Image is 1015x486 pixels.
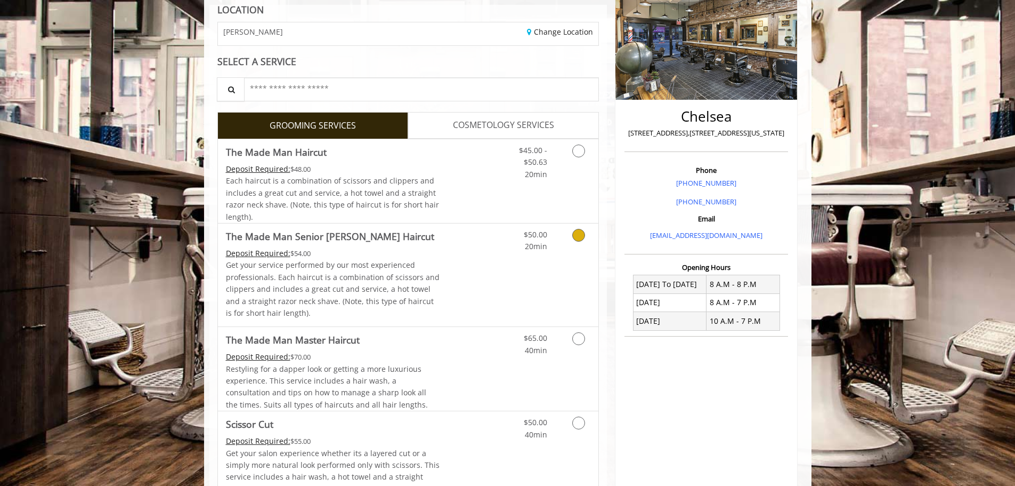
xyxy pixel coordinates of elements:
[525,169,547,179] span: 20min
[519,145,547,167] span: $45.00 - $50.63
[633,312,707,330] td: [DATE]
[217,57,599,67] div: SELECT A SERVICE
[226,176,439,221] span: Each haircut is a combination of scissors and clippers and includes a great cut and service, a ho...
[633,293,707,312] td: [DATE]
[217,77,245,101] button: Service Search
[226,351,440,363] div: $70.00
[226,352,290,362] span: This service needs some Advance to be paid before we block your appointment
[226,417,273,432] b: Scissor Cut
[627,215,785,222] h3: Email
[223,28,283,36] span: [PERSON_NAME]
[650,230,762,240] a: [EMAIL_ADDRESS][DOMAIN_NAME]
[217,3,264,16] b: LOCATION
[525,345,547,355] span: 40min
[676,197,736,206] a: [PHONE_NUMBER]
[627,128,785,139] p: [STREET_ADDRESS],[STREET_ADDRESS][US_STATE]
[226,248,290,258] span: This service needs some Advance to be paid before we block your appointment
[226,259,440,319] p: Get your service performed by our most experienced professionals. Each haircut is a combination o...
[524,417,547,427] span: $50.00
[226,436,290,446] span: This service needs some Advance to be paid before we block your appointment
[226,332,360,347] b: The Made Man Master Haircut
[270,119,356,133] span: GROOMING SERVICES
[453,118,554,132] span: COSMETOLOGY SERVICES
[676,178,736,188] a: [PHONE_NUMBER]
[707,293,780,312] td: 8 A.M - 7 P.M
[627,166,785,174] h3: Phone
[226,229,434,244] b: The Made Man Senior [PERSON_NAME] Haircut
[524,333,547,343] span: $65.00
[707,275,780,293] td: 8 A.M - 8 P.M
[525,241,547,251] span: 20min
[226,145,327,160] b: The Made Man Haircut
[627,109,785,124] h2: Chelsea
[525,429,547,440] span: 40min
[226,248,440,259] div: $54.00
[624,264,788,271] h3: Opening Hours
[527,27,593,37] a: Change Location
[633,275,707,293] td: [DATE] To [DATE]
[524,229,547,240] span: $50.00
[226,164,290,174] span: This service needs some Advance to be paid before we block your appointment
[226,364,428,410] span: Restyling for a dapper look or getting a more luxurious experience. This service includes a hair ...
[226,435,440,447] div: $55.00
[707,312,780,330] td: 10 A.M - 7 P.M
[226,163,440,175] div: $48.00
